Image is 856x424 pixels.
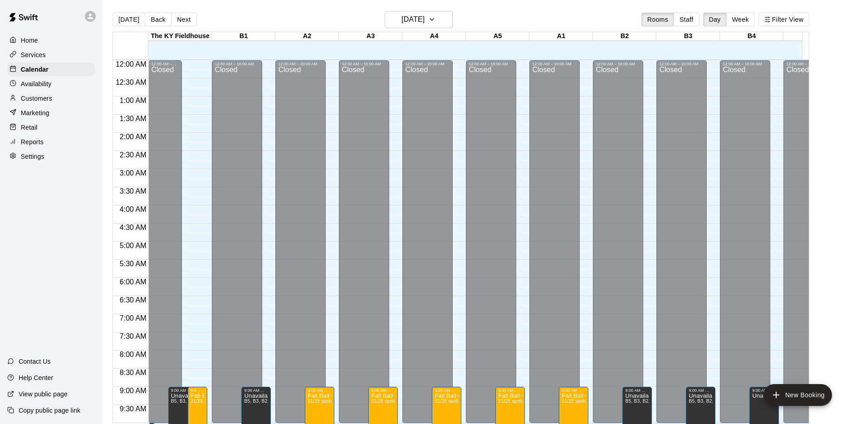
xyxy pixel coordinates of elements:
div: 12:00 AM – 10:00 AM [342,62,386,66]
p: Customers [21,94,52,103]
span: 21/25 spots filled [562,399,587,404]
span: 2:30 AM [117,151,149,159]
p: Home [21,36,38,45]
button: Back [145,13,171,26]
div: 12:00 AM – 10:00 AM [278,62,323,66]
div: 9:00 AM – 1:00 PM [308,388,332,393]
span: 21/25 spots filled [308,399,333,404]
div: B2 [593,32,656,41]
div: 9:00 AM – 9:00 PM [244,388,268,393]
span: 12:30 AM [113,78,149,86]
button: Next [171,13,196,26]
a: Customers [7,92,95,105]
span: 9:00 AM [117,387,149,395]
div: 12:00 AM – 10:00 AM: Closed [783,60,834,423]
div: 12:00 AM – 10:00 AM: Closed [275,60,326,423]
a: Marketing [7,106,95,120]
div: 9:00 AM – 9:00 PM [689,388,713,393]
span: 8:30 AM [117,369,149,376]
div: 9:00 AM – 1:00 PM [498,388,522,393]
div: 12:00 AM – 10:00 AM [151,62,179,66]
div: 12:00 AM – 10:00 AM [532,62,577,66]
span: 21/25 spots filled [371,399,396,404]
div: A3 [339,32,402,41]
span: B5, B3, B2, B1, B4 [244,399,284,404]
span: 21/25 spots filled [498,399,523,404]
div: A5 [466,32,529,41]
a: Reports [7,135,95,149]
span: 4:30 AM [117,224,149,231]
div: B4 [720,32,783,41]
a: Calendar [7,63,95,76]
button: Staff [674,13,699,26]
span: 21/25 spots filled [435,399,460,404]
button: Week [726,13,755,26]
p: Contact Us [19,357,51,366]
div: 9:00 AM – 1:00 PM [435,388,459,393]
span: 3:30 AM [117,187,149,195]
div: A4 [402,32,466,41]
div: 12:00 AM – 10:00 AM: Closed [656,60,707,423]
div: 12:00 AM – 10:00 AM: Closed [148,60,182,423]
a: Availability [7,77,95,91]
div: 9:00 AM – 1:00 PM [371,388,395,393]
span: 5:30 AM [117,260,149,268]
span: 1:00 AM [117,97,149,104]
span: B5, B3, B2, B1, B4 [171,399,211,404]
button: [DATE] [113,13,145,26]
p: Help Center [19,373,53,382]
div: 12:00 AM – 10:00 AM: Closed [466,60,516,423]
div: 9:00 AM – 1:00 PM [562,388,586,393]
button: Rooms [641,13,674,26]
div: Home [7,34,95,47]
button: Day [703,13,727,26]
span: 9:30 AM [117,405,149,413]
span: 21/25 spots filled [191,399,215,404]
h6: [DATE] [401,13,425,26]
div: The KY Fieldhouse [148,32,212,41]
div: 12:00 AM – 10:00 AM: Closed [593,60,643,423]
p: Retail [21,123,38,132]
div: 12:00 AM – 10:00 AM [215,62,259,66]
span: 6:30 AM [117,296,149,304]
button: add [763,384,832,406]
div: B3 [656,32,720,41]
span: 7:00 AM [117,314,149,322]
p: Calendar [21,65,49,74]
div: 12:00 AM – 10:00 AM: Closed [720,60,770,423]
span: B5, B3, B2, B1, B4 [625,399,665,404]
p: View public page [19,390,68,399]
span: 1:30 AM [117,115,149,122]
button: [DATE] [385,11,453,28]
p: Copy public page link [19,406,80,415]
a: Retail [7,121,95,134]
span: 8:00 AM [117,351,149,358]
span: 3:00 AM [117,169,149,177]
div: 12:00 AM – 10:00 AM: Closed [339,60,389,423]
a: Services [7,48,95,62]
span: 6:00 AM [117,278,149,286]
div: 12:00 AM – 10:00 AM [596,62,641,66]
div: 12:00 AM – 10:00 AM: Closed [529,60,580,423]
div: 12:00 AM – 10:00 AM: Closed [402,60,453,423]
p: Marketing [21,108,49,117]
p: Settings [21,152,44,161]
span: 12:00 AM [113,60,149,68]
span: 7:30 AM [117,332,149,340]
div: A2 [275,32,339,41]
div: 9:00 AM – 1:00 PM [191,388,205,393]
a: Settings [7,150,95,163]
div: 12:00 AM – 10:00 AM [723,62,768,66]
div: 12:00 AM – 10:00 AM [786,62,831,66]
button: Filter View [758,13,809,26]
div: 9:00 AM – 9:00 PM [625,388,649,393]
div: B1 [212,32,275,41]
div: 12:00 AM – 10:00 AM: Closed [212,60,262,423]
div: A1 [529,32,593,41]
